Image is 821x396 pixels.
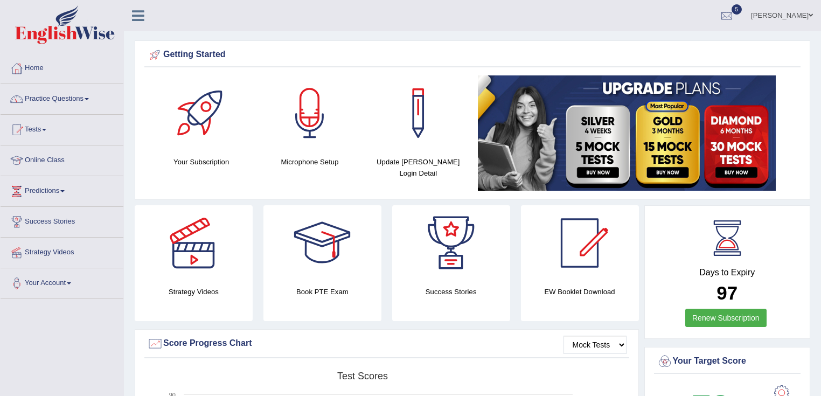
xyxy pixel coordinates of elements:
h4: EW Booklet Download [521,286,639,297]
span: 5 [732,4,742,15]
h4: Your Subscription [152,156,250,168]
a: Practice Questions [1,84,123,111]
div: Getting Started [147,47,798,63]
a: Online Class [1,145,123,172]
h4: Strategy Videos [135,286,253,297]
div: Your Target Score [657,353,798,370]
h4: Book PTE Exam [263,286,381,297]
h4: Success Stories [392,286,510,297]
a: Home [1,53,123,80]
tspan: Test scores [337,371,388,381]
a: Your Account [1,268,123,295]
h4: Update [PERSON_NAME] Login Detail [370,156,467,179]
img: small5.jpg [478,75,776,191]
b: 97 [716,282,737,303]
a: Tests [1,115,123,142]
a: Success Stories [1,207,123,234]
h4: Days to Expiry [657,268,798,277]
a: Predictions [1,176,123,203]
h4: Microphone Setup [261,156,358,168]
a: Strategy Videos [1,238,123,265]
div: Score Progress Chart [147,336,627,352]
a: Renew Subscription [685,309,767,327]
